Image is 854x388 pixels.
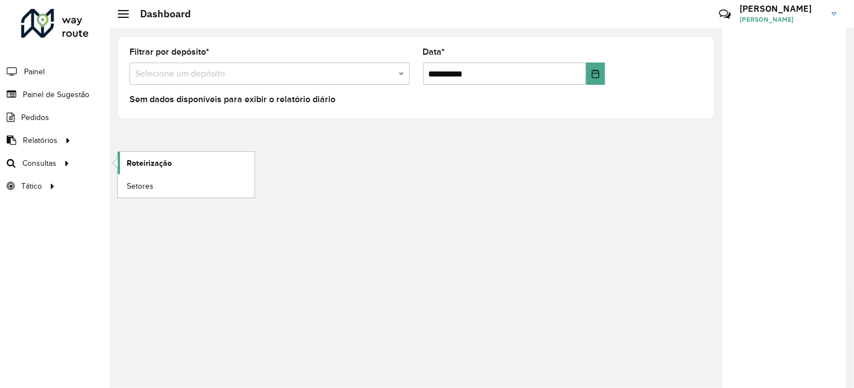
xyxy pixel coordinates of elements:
[129,45,209,59] label: Filtrar por depósito
[713,2,737,26] a: Contato Rápido
[127,180,153,192] span: Setores
[21,112,49,123] span: Pedidos
[23,89,89,100] span: Painel de Sugestão
[129,8,191,20] h2: Dashboard
[127,157,172,169] span: Roteirização
[21,180,42,192] span: Tático
[118,152,255,174] a: Roteirização
[24,66,45,78] span: Painel
[129,93,335,106] label: Sem dados disponíveis para exibir o relatório diário
[423,45,445,59] label: Data
[23,135,57,146] span: Relatórios
[586,63,605,85] button: Choose Date
[118,175,255,197] a: Setores
[740,3,823,14] h3: [PERSON_NAME]
[740,15,823,25] span: [PERSON_NAME]
[22,157,56,169] span: Consultas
